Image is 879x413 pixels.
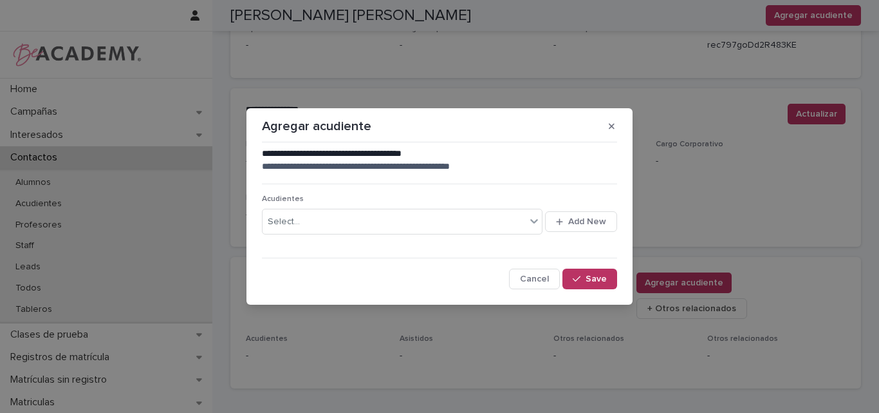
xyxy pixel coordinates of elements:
p: Agregar acudiente [262,119,371,134]
button: Save [562,269,617,289]
div: Select... [268,215,300,229]
span: Add New [568,217,606,226]
span: Cancel [520,274,549,283]
span: Acudientes [262,195,304,203]
button: Cancel [509,269,560,289]
button: Add New [545,211,617,232]
span: Save [586,274,607,283]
